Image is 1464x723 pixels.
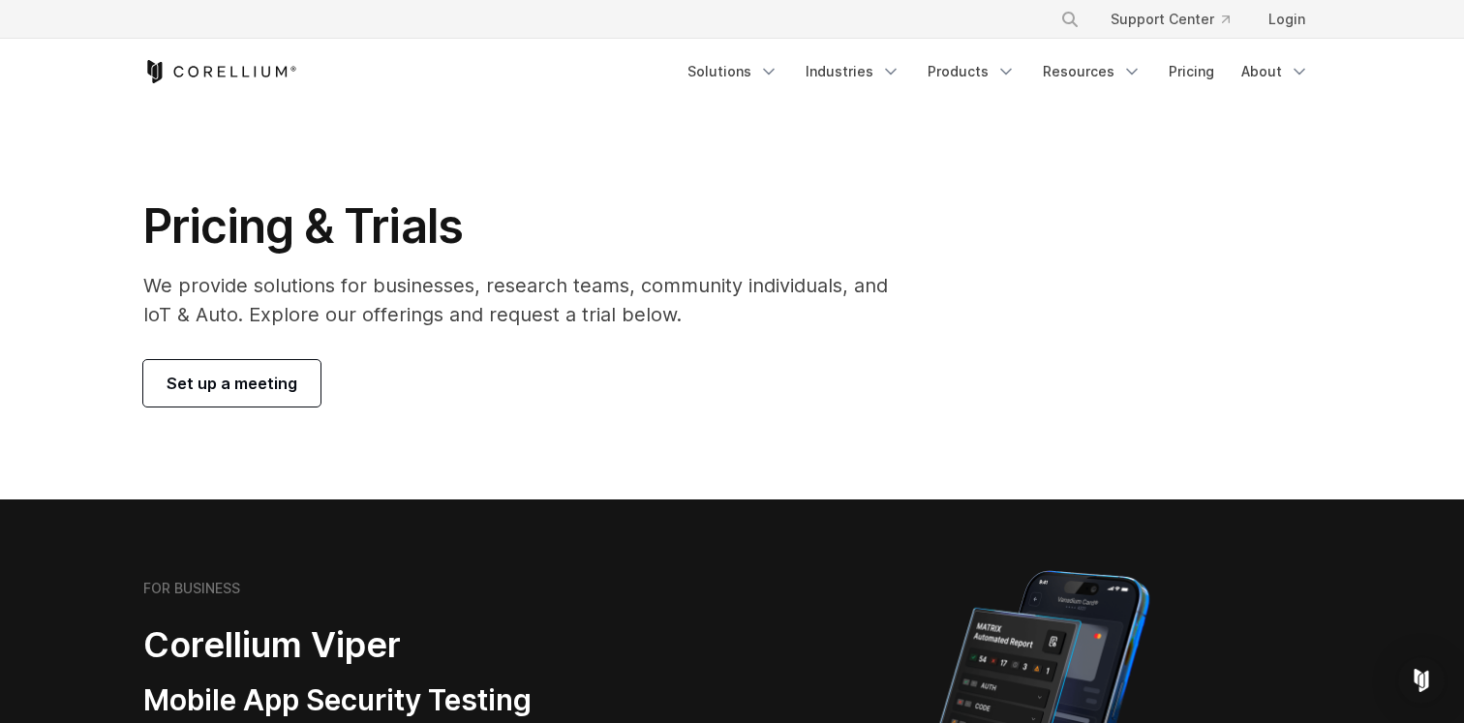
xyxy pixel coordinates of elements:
[1052,2,1087,37] button: Search
[1031,54,1153,89] a: Resources
[143,623,639,667] h2: Corellium Viper
[794,54,912,89] a: Industries
[1095,2,1245,37] a: Support Center
[143,682,639,719] h3: Mobile App Security Testing
[676,54,1321,89] div: Navigation Menu
[1037,2,1321,37] div: Navigation Menu
[143,580,240,597] h6: FOR BUSINESS
[1230,54,1321,89] a: About
[143,271,915,329] p: We provide solutions for businesses, research teams, community individuals, and IoT & Auto. Explo...
[143,360,320,407] a: Set up a meeting
[143,197,915,256] h1: Pricing & Trials
[167,372,297,395] span: Set up a meeting
[143,60,297,83] a: Corellium Home
[1253,2,1321,37] a: Login
[1157,54,1226,89] a: Pricing
[676,54,790,89] a: Solutions
[1398,657,1445,704] div: Open Intercom Messenger
[916,54,1027,89] a: Products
